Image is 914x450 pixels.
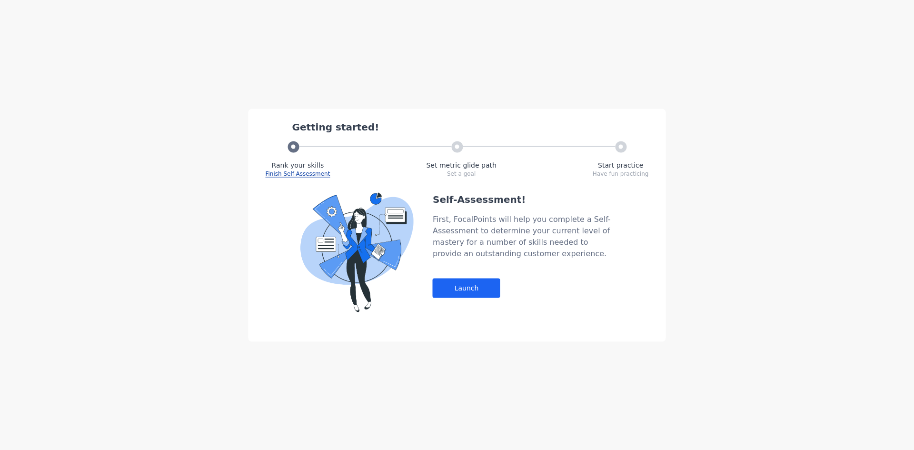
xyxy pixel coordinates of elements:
span: Finish Self-Assessment [266,170,330,177]
div: Have fun practicing [593,170,649,177]
div: Launch [433,278,500,298]
div: Self-Assessment! [433,192,614,206]
div: Set a goal [426,170,496,177]
div: Start practice [593,160,649,170]
div: First, FocalPoints will help you complete a Self-Assessment to determine your current level of ma... [433,213,614,259]
div: Rank your skills [266,160,330,170]
div: Set metric glide path [426,160,496,170]
div: Getting started! [292,120,649,133]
